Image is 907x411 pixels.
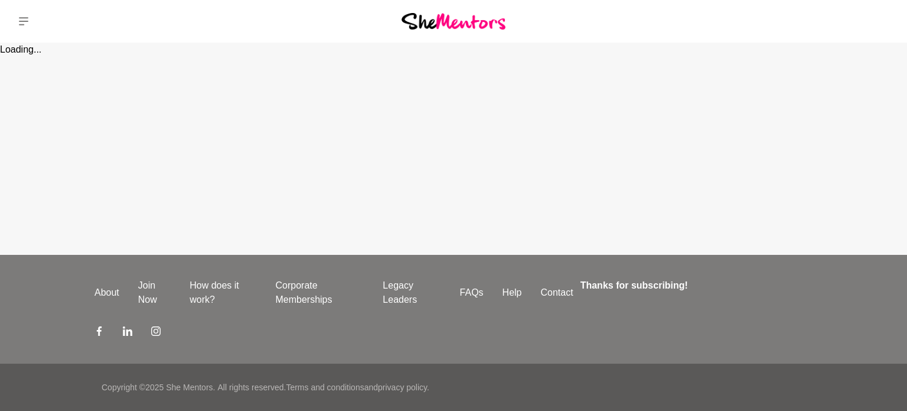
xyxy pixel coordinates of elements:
[217,381,429,394] p: All rights reserved. and .
[864,7,893,35] a: Gloria O'Brien
[102,381,215,394] p: Copyright © 2025 She Mentors .
[286,383,364,392] a: Terms and conditions
[402,13,505,29] img: She Mentors Logo
[129,279,180,307] a: Join Now
[94,326,104,340] a: Facebook
[378,383,427,392] a: privacy policy
[451,286,493,300] a: FAQs
[85,286,129,300] a: About
[373,279,450,307] a: Legacy Leaders
[180,279,266,307] a: How does it work?
[493,286,531,300] a: Help
[580,279,805,293] h4: Thanks for subscribing!
[266,279,373,307] a: Corporate Memberships
[531,286,583,300] a: Contact
[151,326,161,340] a: Instagram
[123,326,132,340] a: LinkedIn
